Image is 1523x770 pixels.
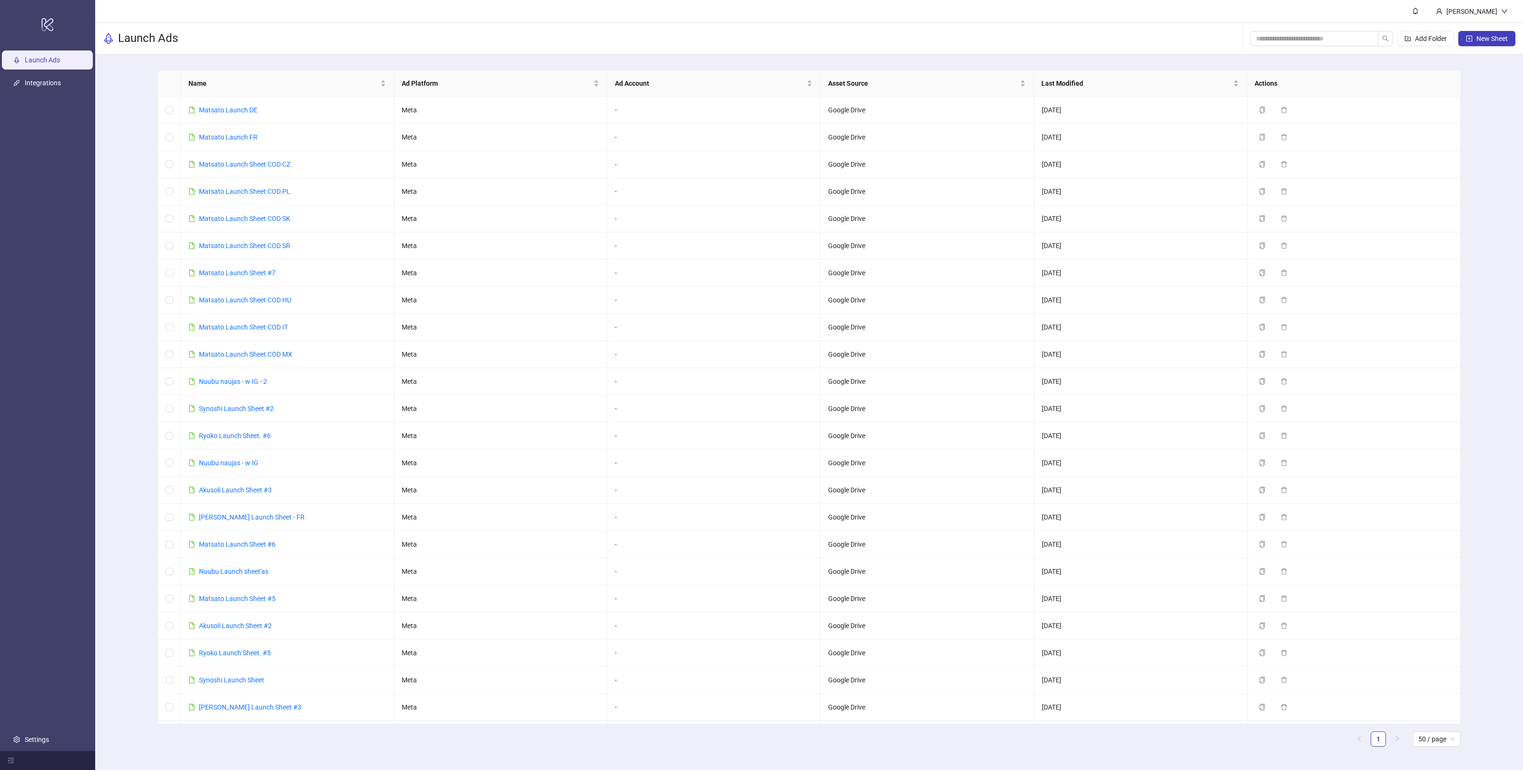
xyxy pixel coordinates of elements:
[394,694,607,721] td: Meta
[199,540,276,548] a: Matsato Launch Sheet #6
[1397,31,1454,46] button: Add Folder
[607,612,821,640] td: -
[1281,460,1287,466] span: delete
[1034,640,1247,667] td: [DATE]
[188,432,195,439] span: file
[1034,124,1247,151] td: [DATE]
[188,107,195,113] span: file
[188,650,195,656] span: file
[1390,731,1405,747] button: right
[1259,432,1266,439] span: copy
[1034,504,1247,531] td: [DATE]
[1259,188,1266,195] span: copy
[821,612,1034,640] td: Google Drive
[821,151,1034,178] td: Google Drive
[1034,287,1247,314] td: [DATE]
[607,667,821,694] td: -
[1281,161,1287,168] span: delete
[1259,161,1266,168] span: copy
[1281,595,1287,602] span: delete
[1259,242,1266,249] span: copy
[394,450,607,477] td: Meta
[199,133,257,141] a: Matsato Launch FR
[1259,324,1266,330] span: copy
[1034,97,1247,124] td: [DATE]
[1382,35,1389,42] span: search
[25,736,49,743] a: Settings
[394,640,607,667] td: Meta
[188,622,195,629] span: file
[821,721,1034,748] td: Google Drive
[188,487,195,493] span: file
[1034,477,1247,504] td: [DATE]
[394,151,607,178] td: Meta
[607,531,821,558] td: -
[607,97,821,124] td: -
[1281,677,1287,683] span: delete
[199,676,264,684] a: Synoshi Launch Sheet
[1247,70,1460,97] th: Actions
[1259,297,1266,303] span: copy
[394,721,607,748] td: Meta
[1259,595,1266,602] span: copy
[1034,721,1247,748] td: [DATE]
[199,595,276,602] a: Matsato Launch Sheet #5
[1281,188,1287,195] span: delete
[821,640,1034,667] td: Google Drive
[607,504,821,531] td: -
[394,124,607,151] td: Meta
[1281,242,1287,249] span: delete
[1281,405,1287,412] span: delete
[1259,677,1266,683] span: copy
[199,405,274,412] a: Synoshi Launch Sheet #2
[199,215,290,222] a: Matsato Launch Sheet COD SK
[199,486,272,494] a: Akusoli Launch Sheet #3
[199,513,305,521] a: [PERSON_NAME] Launch Sheet - FR
[607,205,821,232] td: -
[1041,78,1231,89] span: Last Modified
[394,178,607,205] td: Meta
[1034,558,1247,585] td: [DATE]
[1034,314,1247,341] td: [DATE]
[1034,667,1247,694] td: [DATE]
[188,270,195,276] span: file
[25,56,60,64] a: Launch Ads
[394,504,607,531] td: Meta
[394,97,607,124] td: Meta
[1356,736,1362,741] span: left
[821,667,1034,694] td: Google Drive
[1259,270,1266,276] span: copy
[821,341,1034,368] td: Google Drive
[1034,368,1247,395] td: [DATE]
[607,422,821,450] td: -
[1281,351,1287,358] span: delete
[821,70,1034,97] th: Asset Source
[394,341,607,368] td: Meta
[607,721,821,748] td: -
[394,612,607,640] td: Meta
[199,432,271,440] a: Ryoko Launch Sheet. #6
[1281,270,1287,276] span: delete
[1415,35,1447,42] span: Add Folder
[1418,732,1455,746] span: 50 / page
[1259,514,1266,520] span: copy
[607,585,821,612] td: -
[199,296,291,304] a: Matsato Launch Sheet COD HU
[1352,731,1367,747] li: Previous Page
[828,78,1018,89] span: Asset Source
[188,405,195,412] span: file
[607,341,821,368] td: -
[181,70,394,97] th: Name
[1281,622,1287,629] span: delete
[607,178,821,205] td: -
[821,260,1034,287] td: Google Drive
[1458,31,1515,46] button: New Sheet
[394,667,607,694] td: Meta
[1259,460,1266,466] span: copy
[607,694,821,721] td: -
[199,269,276,277] a: Matsato Launch Sheet #7
[607,151,821,178] td: -
[188,134,195,140] span: file
[1281,215,1287,222] span: delete
[188,78,378,89] span: Name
